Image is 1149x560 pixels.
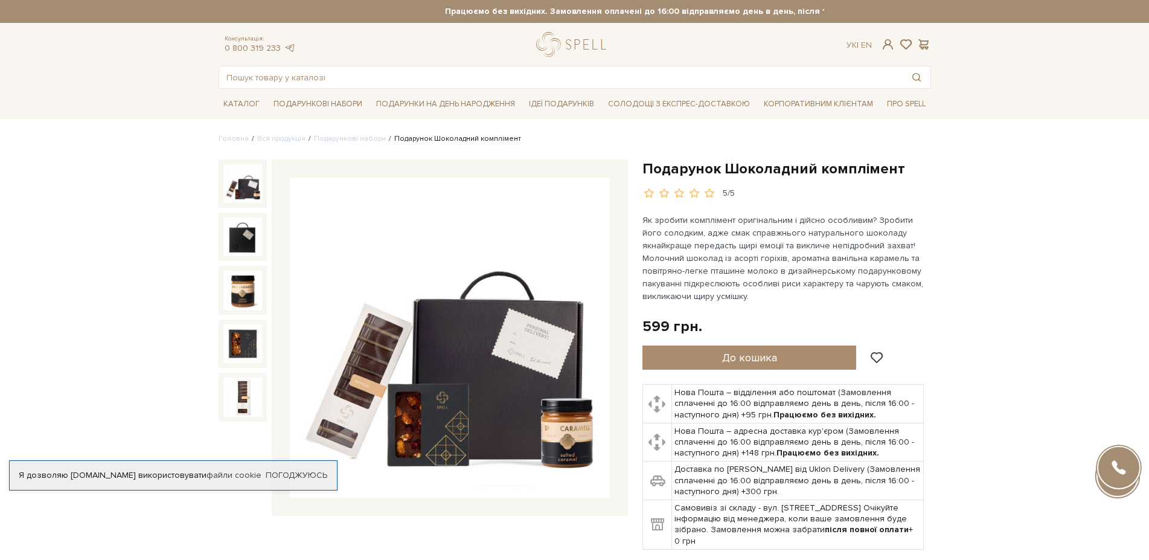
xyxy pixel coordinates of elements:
a: Головна [219,134,249,143]
td: Доставка по [PERSON_NAME] від Uklon Delivery (Замовлення сплаченні до 16:00 відправляємо день в д... [672,462,924,500]
li: Подарунок Шоколадний комплімент [386,134,521,144]
a: 0 800 319 233 [225,43,281,53]
td: Нова Пошта – відділення або поштомат (Замовлення сплаченні до 16:00 відправляємо день в день, піс... [672,385,924,423]
img: Подарунок Шоколадний комплімент [223,164,262,203]
input: Пошук товару у каталозі [219,66,903,88]
b: після повної оплати [825,524,909,535]
span: До кошика [722,351,777,364]
span: Подарункові набори [269,95,367,114]
img: Подарунок Шоколадний комплімент [223,378,262,416]
button: До кошика [642,346,857,370]
b: Працюємо без вихідних. [773,410,876,420]
b: Працюємо без вихідних. [776,448,879,458]
a: En [861,40,872,50]
a: Солодощі з експрес-доставкою [603,94,755,114]
td: Нова Пошта – адресна доставка кур'єром (Замовлення сплаченні до 16:00 відправляємо день в день, п... [672,423,924,462]
a: telegram [284,43,296,53]
a: файли cookie [206,470,261,480]
img: Подарунок Шоколадний комплімент [223,324,262,363]
div: 5/5 [723,188,735,199]
div: Я дозволяю [DOMAIN_NAME] використовувати [10,470,337,481]
span: | [857,40,859,50]
a: Корпоративним клієнтам [759,94,878,114]
div: 599 грн. [642,317,702,336]
div: Ук [847,40,872,51]
a: Погоджуюсь [266,470,327,481]
h1: Подарунок Шоколадний комплімент [642,159,931,178]
p: Як зробити комплімент оригінальним і дійсно особливим? Зробити його солодким, адже смак справжньо... [642,214,926,303]
button: Пошук товару у каталозі [903,66,930,88]
span: Ідеї подарунків [524,95,599,114]
img: Подарунок Шоколадний комплімент [290,178,610,498]
img: Подарунок Шоколадний комплімент [223,217,262,256]
a: logo [536,32,612,57]
span: Подарунки на День народження [371,95,520,114]
td: Самовивіз зі складу - вул. [STREET_ADDRESS] Очікуйте інформацію від менеджера, коли ваше замовлен... [672,500,924,550]
span: Консультація: [225,35,296,43]
a: Вся продукція [257,134,306,143]
span: Про Spell [882,95,930,114]
a: Подарункові набори [314,134,386,143]
img: Подарунок Шоколадний комплімент [223,271,262,309]
strong: Працюємо без вихідних. Замовлення оплачені до 16:00 відправляємо день в день, після 16:00 - насту... [325,6,1038,17]
span: Каталог [219,95,264,114]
